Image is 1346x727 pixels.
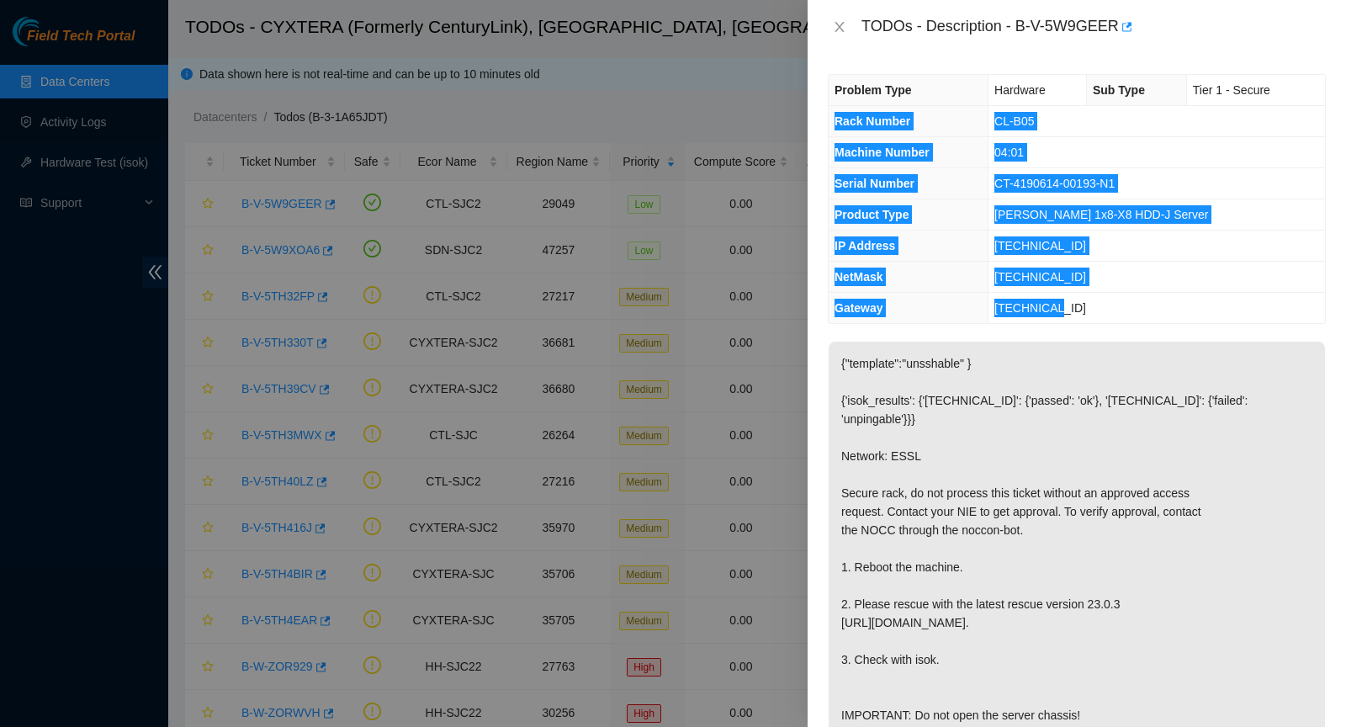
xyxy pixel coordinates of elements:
div: TODOs - Description - B-V-5W9GEER [861,13,1326,40]
span: close [833,20,846,34]
button: Close [828,19,851,35]
span: Sub Type [1093,83,1145,97]
span: NetMask [835,270,883,284]
span: [PERSON_NAME] 1x8-X8 HDD-J Server [994,208,1208,221]
span: [TECHNICAL_ID] [994,270,1086,284]
span: [TECHNICAL_ID] [994,239,1086,252]
span: Tier 1 - Secure [1193,83,1270,97]
span: IP Address [835,239,895,252]
span: Problem Type [835,83,912,97]
span: Serial Number [835,177,914,190]
span: Hardware [994,83,1046,97]
span: Rack Number [835,114,910,128]
span: CL-B05 [994,114,1034,128]
span: CT-4190614-00193-N1 [994,177,1115,190]
span: Product Type [835,208,909,221]
span: Gateway [835,301,883,315]
span: 04:01 [994,146,1024,159]
span: [TECHNICAL_ID] [994,301,1086,315]
span: Machine Number [835,146,930,159]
